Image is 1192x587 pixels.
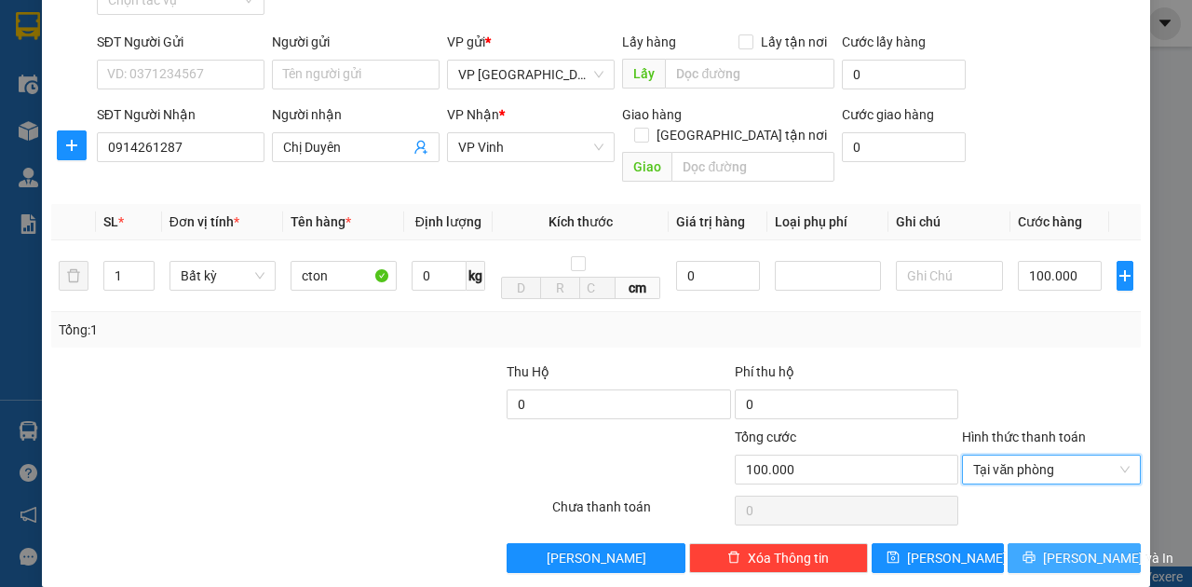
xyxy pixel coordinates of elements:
th: Loại phụ phí [767,204,888,240]
span: cm [616,277,660,299]
span: kg [467,261,485,291]
div: VP gửi [447,32,615,52]
button: deleteXóa Thông tin [689,543,868,573]
button: save[PERSON_NAME] [872,543,1005,573]
input: R [540,277,580,299]
span: Giao hàng [622,107,682,122]
span: plus [58,138,86,153]
span: Tổng cước [735,430,796,444]
div: Phí thu hộ [735,362,959,389]
span: Giao [622,152,671,182]
span: Tên hàng [291,214,351,229]
th: Ghi chú [888,204,1009,240]
span: [PERSON_NAME] và In [1043,548,1173,568]
span: [GEOGRAPHIC_DATA] tận nơi [649,125,834,145]
input: C [579,277,616,299]
img: logo [9,77,33,170]
strong: HÃNG XE HẢI HOÀNG GIA [47,19,165,59]
label: Cước giao hàng [842,107,934,122]
button: delete [59,261,88,291]
span: VP Vinh [458,133,603,161]
span: Kích thước [549,214,613,229]
span: [PERSON_NAME] [907,548,1007,568]
span: Lấy tận nơi [753,32,834,52]
div: Tổng: 1 [59,320,462,340]
span: Lấy hàng [622,34,676,49]
input: Cước lấy hàng [842,60,966,89]
div: SĐT Người Gửi [97,32,264,52]
span: plus [1117,268,1132,283]
span: Giá trị hàng [676,214,745,229]
div: Người gửi [272,32,440,52]
span: 24 [PERSON_NAME] - Vinh - [GEOGRAPHIC_DATA] [36,62,170,111]
input: 0 [676,261,760,291]
label: Cước lấy hàng [842,34,926,49]
span: Đơn vị tính [169,214,239,229]
div: Chưa thanh toán [550,497,733,529]
input: Cước giao hàng [842,132,966,162]
span: save [887,551,900,566]
span: Cước hàng [1018,214,1082,229]
input: Dọc đường [671,152,833,182]
span: Thu Hộ [507,364,549,379]
span: Lấy [622,59,665,89]
button: plus [1117,261,1133,291]
input: VD: Bàn, Ghế [291,261,397,291]
div: Người nhận [272,104,440,125]
span: delete [727,551,740,566]
span: SL [103,214,118,229]
span: VP Đà Nẵng [458,61,603,89]
button: [PERSON_NAME] [507,543,685,573]
input: Ghi Chú [896,261,1002,291]
span: Tại văn phòng [973,456,1130,484]
input: D [501,277,541,299]
span: Bất kỳ [181,262,264,290]
span: Xóa Thông tin [748,548,829,568]
label: Hình thức thanh toán [962,430,1086,444]
div: SĐT Người Nhận [97,104,264,125]
input: Dọc đường [665,59,833,89]
span: printer [1023,551,1036,566]
strong: PHIẾU GỬI HÀNG [59,136,153,176]
span: user-add [413,140,428,155]
button: plus [57,130,87,160]
span: [PERSON_NAME] [547,548,646,568]
button: printer[PERSON_NAME] và In [1008,543,1141,573]
span: VP Nhận [447,107,499,122]
span: Định lượng [415,214,481,229]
